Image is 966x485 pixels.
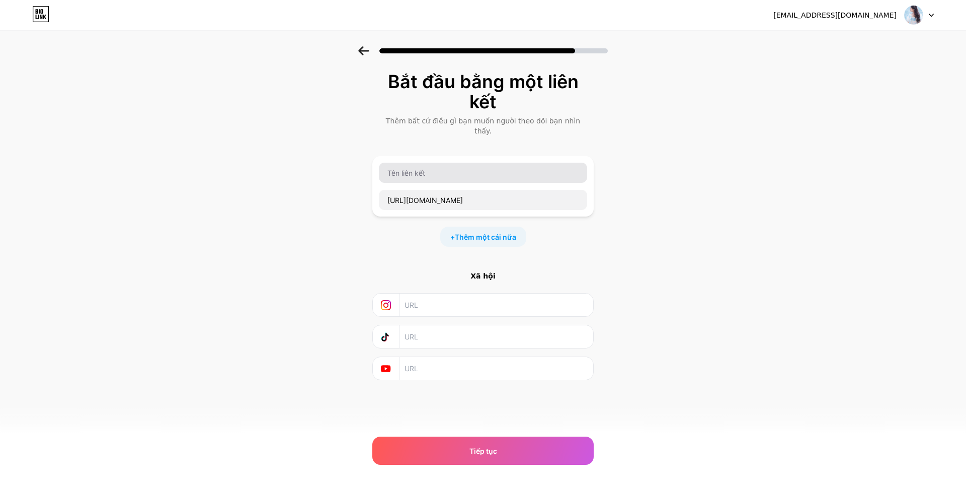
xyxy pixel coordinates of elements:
font: [EMAIL_ADDRESS][DOMAIN_NAME] [773,11,897,19]
input: Tên liên kết [379,163,587,183]
input: URL [405,294,587,316]
img: Anh Kiệt [904,6,923,25]
font: Bắt đầu bằng một liên kết [388,71,579,113]
input: URL [379,190,587,210]
font: Tiếp tục [469,447,497,455]
input: URL [405,357,587,380]
font: Thêm một cái nữa [455,233,516,241]
input: URL [405,325,587,348]
font: Xã hội [470,272,496,280]
font: Thêm bất cứ điều gì bạn muốn người theo dõi bạn nhìn thấy. [386,117,580,135]
font: + [450,233,455,241]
